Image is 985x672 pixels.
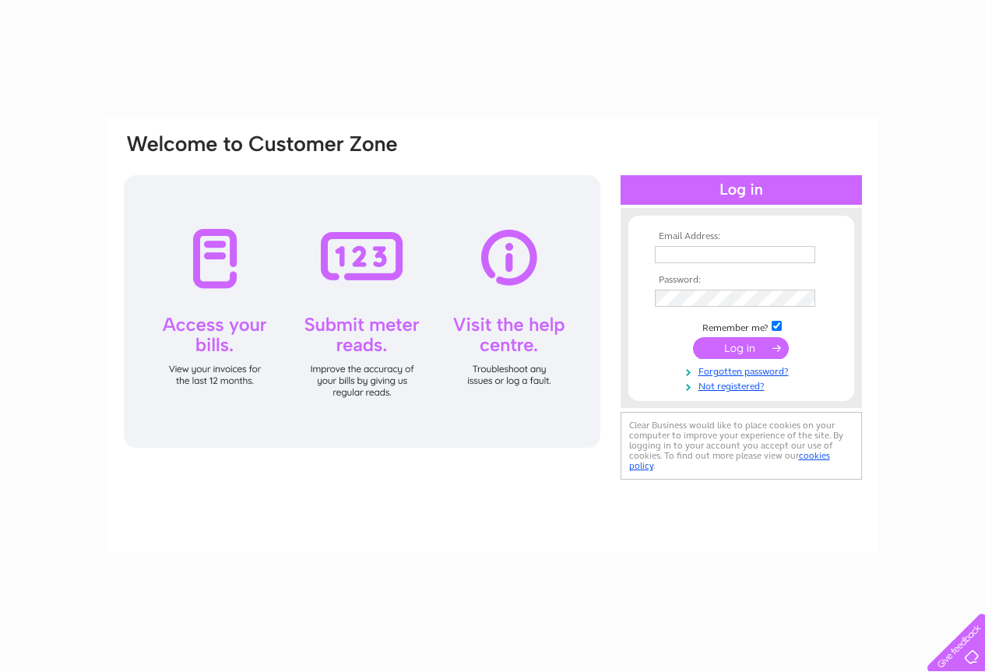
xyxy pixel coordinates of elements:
[621,412,862,480] div: Clear Business would like to place cookies on your computer to improve your experience of the sit...
[651,231,832,242] th: Email Address:
[629,450,830,471] a: cookies policy
[655,363,832,378] a: Forgotten password?
[655,378,832,392] a: Not registered?
[693,337,789,359] input: Submit
[651,318,832,334] td: Remember me?
[651,275,832,286] th: Password:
